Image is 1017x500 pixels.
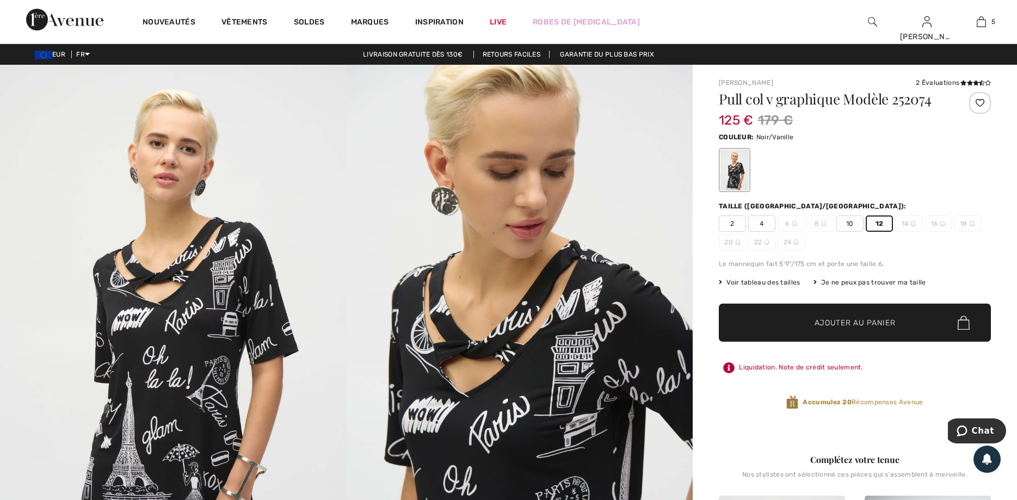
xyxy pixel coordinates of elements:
img: ring-m.svg [764,239,769,245]
span: Ajouter au panier [815,317,896,329]
strong: Accumulez 20 [803,398,852,406]
img: recherche [868,15,877,28]
div: Nos stylistes ont sélectionné ces pièces qui s'assemblent à merveille. [719,471,991,487]
span: 179 € [758,110,793,130]
a: [PERSON_NAME] [719,79,773,87]
a: Se connecter [922,16,932,27]
span: 22 [748,234,775,250]
div: Le mannequin fait 5'9"/175 cm et porte une taille 6. [719,259,991,269]
img: ring-m.svg [792,221,797,226]
div: Je ne peux pas trouver ma taille [813,277,926,287]
div: Taille ([GEOGRAPHIC_DATA]/[GEOGRAPHIC_DATA]): [719,201,909,211]
span: FR [76,51,90,58]
span: 6 [778,215,805,232]
span: 12 [866,215,893,232]
a: Robes de [MEDICAL_DATA] [533,16,640,28]
div: 2 Évaluations [916,78,991,88]
span: 8 [807,215,834,232]
span: EUR [35,51,70,58]
img: ring-m.svg [910,221,916,226]
span: 20 [719,234,746,250]
img: ring-m.svg [793,239,799,245]
div: Noir/Vanille [720,150,749,190]
span: Inspiration [415,17,464,29]
span: 18 [954,215,981,232]
button: Ajouter au panier [719,304,991,342]
span: 2 [719,215,746,232]
img: 1ère Avenue [26,9,103,30]
div: [PERSON_NAME] [900,31,953,42]
img: Bag.svg [958,316,970,330]
span: 24 [778,234,805,250]
a: Livraison gratuite dès 130€ [354,51,471,58]
div: Complétez votre tenue [719,453,991,466]
img: Récompenses Avenue [786,395,798,410]
a: Nouveautés [143,17,195,29]
span: Noir/Vanille [756,133,794,141]
img: Mon panier [977,15,986,28]
span: 16 [924,215,952,232]
span: Récompenses Avenue [803,397,923,407]
span: Couleur: [719,133,754,141]
a: 5 [954,15,1008,28]
img: Mes infos [922,15,932,28]
div: Liquidation. Note de crédit seulement. [719,358,991,378]
span: 4 [748,215,775,232]
a: Live [490,16,507,28]
a: Soldes [294,17,325,29]
a: Marques [351,17,389,29]
h1: Pull col v graphique Modèle 252074 [719,92,946,106]
span: Voir tableau des tailles [719,277,800,287]
span: 5 [991,17,995,27]
span: 14 [895,215,922,232]
img: ring-m.svg [821,221,827,226]
a: Retours faciles [473,51,550,58]
img: ring-m.svg [940,221,945,226]
a: Garantie du plus bas prix [551,51,663,58]
a: Vêtements [221,17,268,29]
span: 125 € [719,102,754,128]
span: 10 [836,215,864,232]
img: Euro [35,51,52,59]
img: ring-m.svg [970,221,975,226]
iframe: Ouvre un widget dans lequel vous pouvez chatter avec l’un de nos agents [948,418,1006,446]
img: ring-m.svg [735,239,741,245]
